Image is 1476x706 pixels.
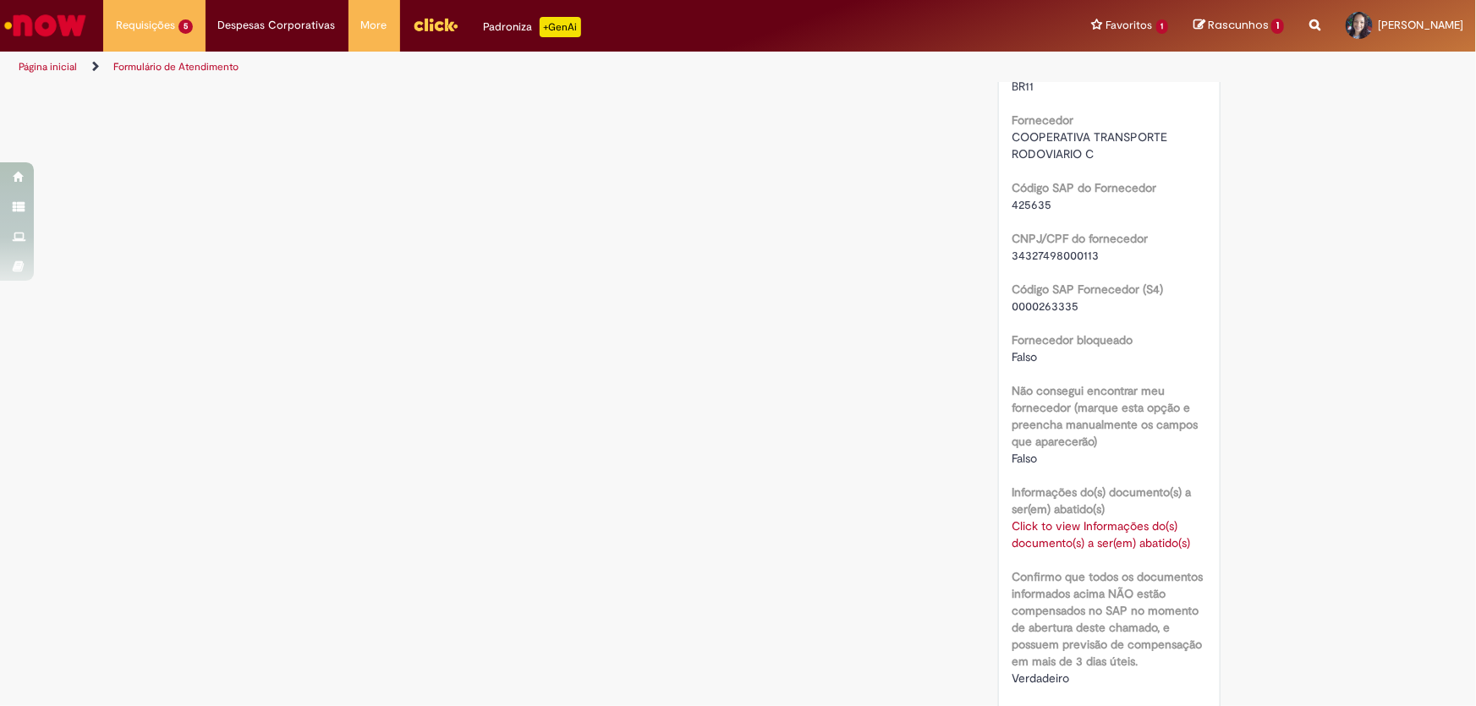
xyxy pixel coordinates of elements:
[484,17,581,37] div: Padroniza
[1012,197,1051,212] span: 425635
[1106,17,1153,34] span: Favoritos
[1012,484,1191,517] b: Informações do(s) documento(s) a ser(em) abatido(s)
[1271,19,1284,34] span: 1
[1193,18,1284,34] a: Rascunhos
[413,12,458,37] img: click_logo_yellow_360x200.png
[1012,518,1190,550] a: Click to view Informações do(s) documento(s) a ser(em) abatido(s)
[1012,298,1078,314] span: 0000263335
[1012,383,1198,449] b: Não consegui encontrar meu fornecedor (marque esta opção e preencha manualmente os campos que apa...
[1378,18,1463,32] span: [PERSON_NAME]
[1012,79,1034,94] span: BR11
[1012,332,1133,348] b: Fornecedor bloqueado
[1156,19,1169,34] span: 1
[1012,569,1203,669] b: Confirmo que todos os documentos informados acima NÃO estão compensados no SAP no momento de aber...
[361,17,387,34] span: More
[1012,349,1037,364] span: Falso
[218,17,336,34] span: Despesas Corporativas
[1012,180,1156,195] b: Código SAP do Fornecedor
[19,60,77,74] a: Página inicial
[1208,17,1269,33] span: Rascunhos
[178,19,193,34] span: 5
[113,60,239,74] a: Formulário de Atendimento
[1012,248,1099,263] span: 34327498000113
[1012,282,1163,297] b: Código SAP Fornecedor (S4)
[1012,670,1069,686] span: Verdadeiro
[1012,231,1148,246] b: CNPJ/CPF do fornecedor
[1012,451,1037,466] span: Falso
[116,17,175,34] span: Requisições
[540,17,581,37] p: +GenAi
[2,8,89,42] img: ServiceNow
[13,52,971,83] ul: Trilhas de página
[1012,129,1171,161] span: COOPERATIVA TRANSPORTE RODOVIARIO C
[1012,112,1073,128] b: Fornecedor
